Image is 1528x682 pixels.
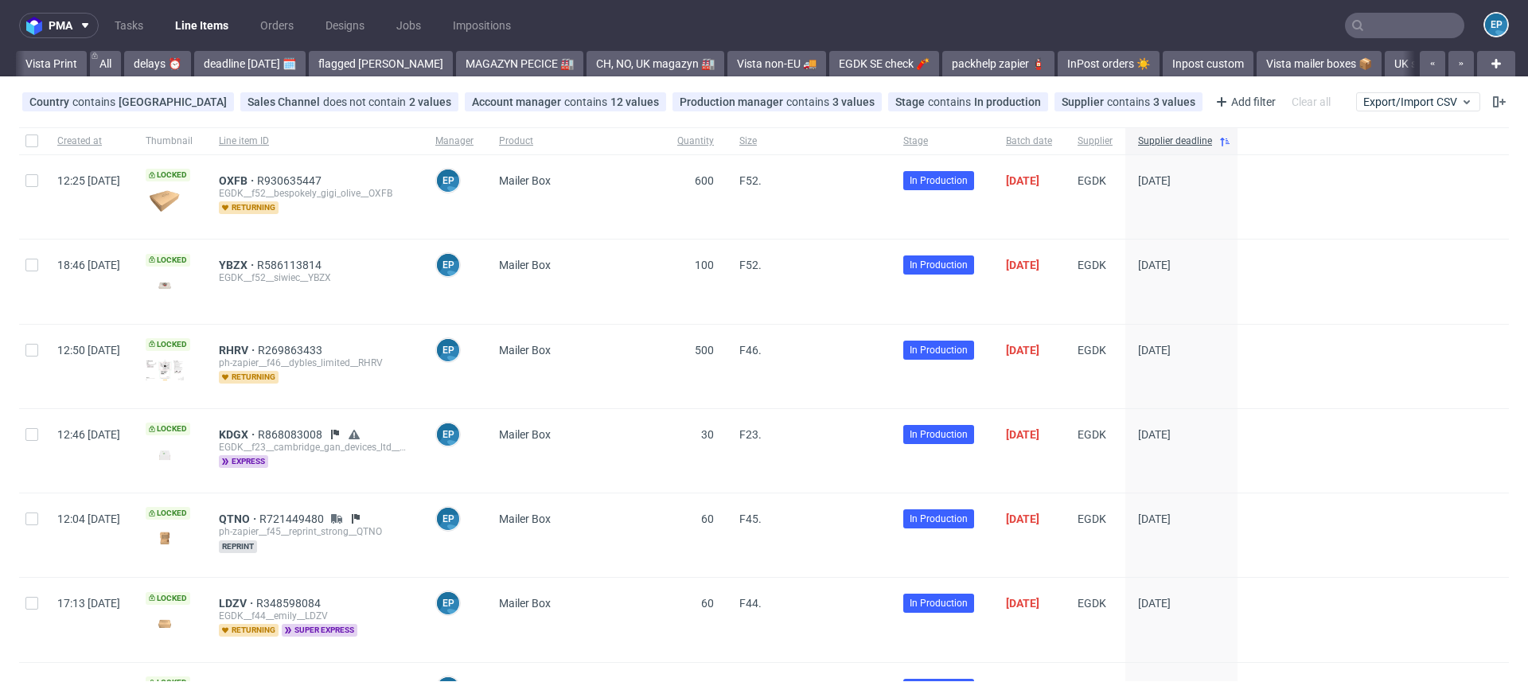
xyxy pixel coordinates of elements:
[219,455,268,468] span: express
[259,512,327,525] span: R721449480
[1006,512,1039,525] span: [DATE]
[166,13,238,38] a: Line Items
[1078,512,1106,525] span: EGDK
[499,597,551,610] span: Mailer Box
[739,597,762,610] span: F44.
[739,428,762,441] span: F23.
[1078,174,1106,187] span: EGDK
[910,596,968,610] span: In Production
[219,540,257,553] span: reprint
[1078,344,1106,357] span: EGDK
[942,51,1054,76] a: packhelp zapier 🧯
[695,174,714,187] span: 600
[26,17,49,35] img: logo
[219,271,410,284] div: EGDK__f52__siwiec__YBZX
[1363,95,1473,108] span: Export/Import CSV
[610,95,659,108] div: 12 values
[1138,174,1171,187] span: [DATE]
[16,51,87,76] a: Vista Print
[90,51,121,76] a: All
[903,134,980,148] span: Stage
[435,134,474,148] span: Manager
[1163,51,1253,76] a: Inpost custom
[194,51,306,76] a: deadline [DATE] 🗓️
[72,95,119,108] span: contains
[29,95,72,108] span: Country
[910,512,968,526] span: In Production
[219,174,257,187] a: OXFB
[786,95,832,108] span: contains
[437,170,459,192] figcaption: EP
[1138,259,1171,271] span: [DATE]
[739,512,762,525] span: F45.
[251,13,303,38] a: Orders
[1138,134,1212,148] span: Supplier deadline
[19,13,99,38] button: pma
[680,95,786,108] span: Production manager
[146,613,184,634] img: version_two_editor_design.png
[219,259,257,271] a: YBZX
[146,528,184,550] img: version_two_editor_design.png
[258,428,325,441] span: R868083008
[57,428,120,441] span: 12:46 [DATE]
[219,512,259,525] a: QTNO
[219,441,410,454] div: EGDK__f23__cambridge_gan_devices_ltd__KDGX
[257,174,325,187] span: R930635447
[219,624,279,637] span: returning
[695,259,714,271] span: 100
[437,592,459,614] figcaption: EP
[1385,51,1480,76] a: UK strip bug 👹
[587,51,724,76] a: CH, NO, UK magazyn 🏭
[146,360,184,380] img: data
[219,371,279,384] span: returning
[316,13,374,38] a: Designs
[974,95,1041,108] div: In production
[437,508,459,530] figcaption: EP
[256,597,324,610] a: R348598084
[727,51,826,76] a: Vista non-EU 🚚
[49,20,72,31] span: pma
[105,13,153,38] a: Tasks
[119,95,227,108] div: [GEOGRAPHIC_DATA]
[219,344,258,357] a: RHRV
[895,95,928,108] span: Stage
[1078,259,1106,271] span: EGDK
[219,610,410,622] div: EGDK__f44__emily__LDZV
[57,174,120,187] span: 12:25 [DATE]
[1006,597,1039,610] span: [DATE]
[829,51,939,76] a: EGDK SE check 🧨
[1257,51,1382,76] a: Vista mailer boxes 📦
[219,597,256,610] a: LDZV
[456,51,583,76] a: MAGAZYN PECICE 🏭
[910,427,968,442] span: In Production
[57,512,120,525] span: 12:04 [DATE]
[146,190,184,212] img: version_two_editor_data
[1288,91,1334,113] div: Clear all
[564,95,610,108] span: contains
[739,344,762,357] span: F46.
[124,51,191,76] a: delays ⏰
[257,259,325,271] a: R586113814
[701,428,714,441] span: 30
[499,259,551,271] span: Mailer Box
[499,512,551,525] span: Mailer Box
[437,423,459,446] figcaption: EP
[832,95,875,108] div: 3 values
[1107,95,1153,108] span: contains
[499,174,551,187] span: Mailer Box
[1138,512,1171,525] span: [DATE]
[1006,344,1039,357] span: [DATE]
[258,344,325,357] span: R269863433
[701,512,714,525] span: 60
[910,258,968,272] span: In Production
[1062,95,1107,108] span: Supplier
[146,254,190,267] span: Locked
[443,13,520,38] a: Impositions
[1356,92,1480,111] button: Export/Import CSV
[323,95,409,108] span: does not contain
[739,134,878,148] span: Size
[219,201,279,214] span: returning
[146,423,190,435] span: Locked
